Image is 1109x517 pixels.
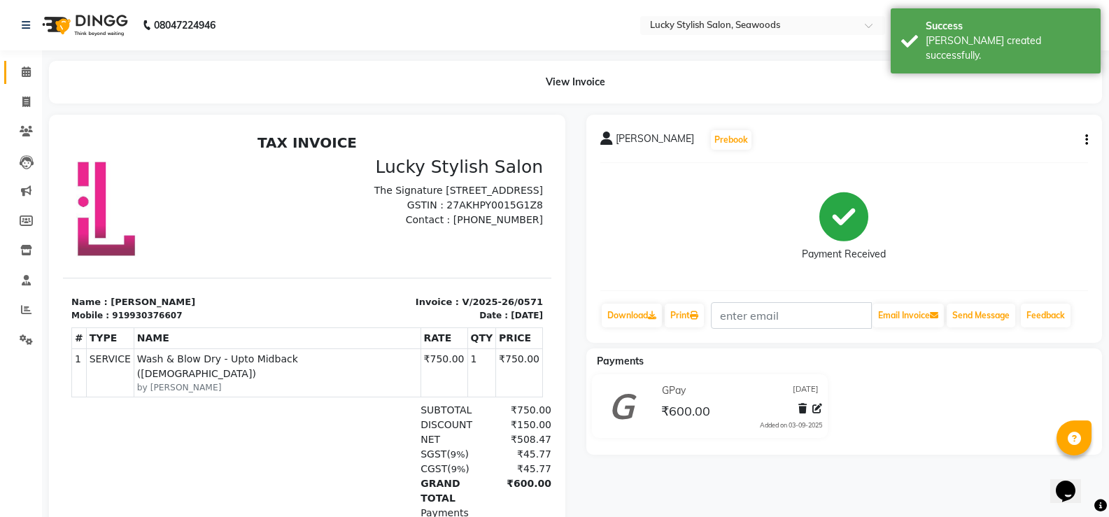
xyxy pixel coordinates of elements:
b: 08047224946 [154,6,216,45]
div: ₹600.00 [419,392,488,406]
div: Payments [349,377,418,392]
p: GSTIN : 27AKHPY0015G1Z8 [253,69,480,84]
span: 9% [388,335,403,346]
p: Please visit again ! [8,438,480,451]
th: # [9,199,24,220]
span: GPay [358,393,383,404]
button: Email Invoice [873,304,944,327]
div: Added on 03-09-2025 [760,420,822,430]
span: Wash & Blow Dry - Upto Midback ([DEMOGRAPHIC_DATA]) [74,223,355,253]
span: Payments [597,355,644,367]
h2: TAX INVOICE [8,6,480,22]
div: ₹508.47 [419,304,488,318]
div: DISCOUNT [349,289,418,304]
div: ( ) [349,333,418,348]
div: Paid [349,406,418,421]
p: Name : [PERSON_NAME] [8,167,236,180]
div: ₹150.00 [419,289,488,304]
div: GRAND TOTAL [349,348,418,377]
div: ₹45.77 [419,318,488,333]
td: 1 [404,220,433,268]
h3: Lucky Stylish Salon [253,28,480,49]
div: Date : [416,180,445,193]
div: Payment Received [802,247,886,262]
span: ₹600.00 [661,403,710,423]
div: Success [926,19,1090,34]
th: NAME [71,199,358,220]
td: SERVICE [23,220,71,268]
th: PRICE [433,199,480,220]
div: 919930376607 [49,180,119,193]
th: RATE [358,199,404,220]
div: SUBTOTAL [349,274,418,289]
span: SGST [358,320,383,331]
div: ₹750.00 [419,274,488,289]
th: TYPE [23,199,71,220]
div: ₹600.00 [419,348,488,377]
img: logo [36,6,132,45]
p: Contact : [PHONE_NUMBER] [253,84,480,99]
div: ₹600.00 [419,406,488,421]
a: Print [665,304,704,327]
td: ₹750.00 [433,220,480,268]
td: 1 [9,220,24,268]
a: Download [602,304,662,327]
span: GPay [662,383,686,398]
div: Mobile : [8,180,46,193]
a: Feedback [1021,304,1071,327]
button: Send Message [947,304,1015,327]
small: by [PERSON_NAME] [74,253,355,265]
iframe: chat widget [1050,461,1095,503]
div: ( ) [349,318,418,333]
td: ₹750.00 [358,220,404,268]
span: CGST [358,334,384,346]
span: [DATE] [793,383,819,398]
div: ₹45.77 [419,333,488,348]
div: [DATE] [448,180,480,193]
button: Prebook [711,130,751,150]
th: QTY [404,199,433,220]
div: Bill created successfully. [926,34,1090,63]
span: [PERSON_NAME] [616,132,694,151]
input: enter email [711,302,872,329]
div: NET [349,304,418,318]
span: 9% [388,320,402,331]
div: View Invoice [49,61,1102,104]
p: Invoice : V/2025-26/0571 [253,167,480,180]
p: The Signature [STREET_ADDRESS] [253,55,480,69]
